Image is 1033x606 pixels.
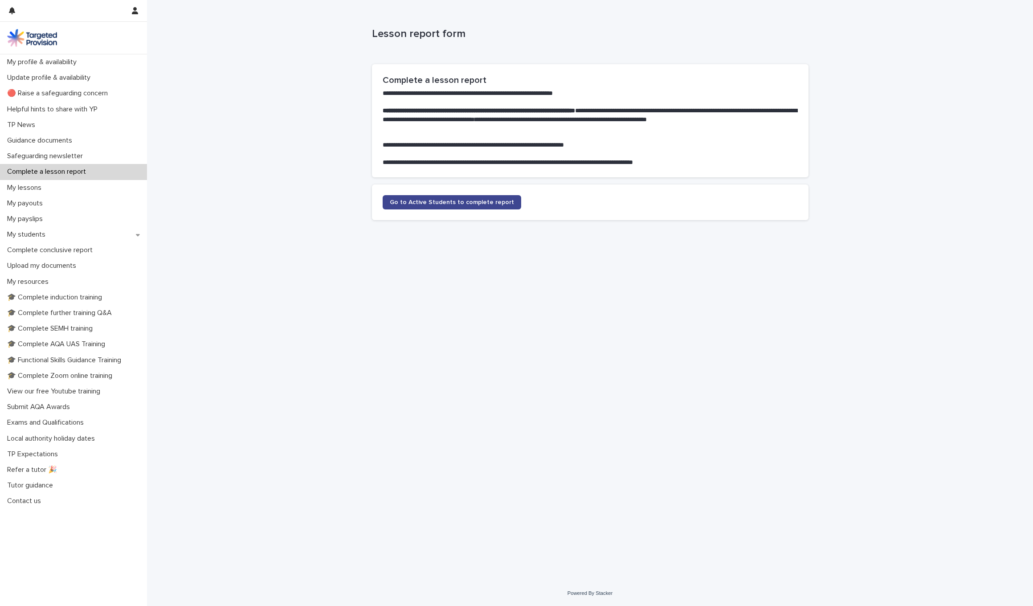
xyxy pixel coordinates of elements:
[4,74,98,82] p: Update profile & availability
[4,387,107,396] p: View our free Youtube training
[4,403,77,411] p: Submit AQA Awards
[4,497,48,505] p: Contact us
[383,75,798,86] h2: Complete a lesson report
[4,168,93,176] p: Complete a lesson report
[4,340,112,348] p: 🎓 Complete AQA UAS Training
[4,466,64,474] p: Refer a tutor 🎉
[4,309,119,317] p: 🎓 Complete further training Q&A
[4,246,100,254] p: Complete conclusive report
[4,324,100,333] p: 🎓 Complete SEMH training
[4,199,50,208] p: My payouts
[568,590,612,596] a: Powered By Stacker
[4,89,115,98] p: 🔴 Raise a safeguarding concern
[372,28,805,41] p: Lesson report form
[4,293,109,302] p: 🎓 Complete induction training
[7,29,57,47] img: M5nRWzHhSzIhMunXDL62
[4,105,105,114] p: Helpful hints to share with YP
[4,184,49,192] p: My lessons
[4,278,56,286] p: My resources
[4,450,65,459] p: TP Expectations
[4,356,128,364] p: 🎓 Functional Skills Guidance Training
[4,262,83,270] p: Upload my documents
[4,434,102,443] p: Local authority holiday dates
[4,230,53,239] p: My students
[4,418,91,427] p: Exams and Qualifications
[4,372,119,380] p: 🎓 Complete Zoom online training
[383,195,521,209] a: Go to Active Students to complete report
[4,58,84,66] p: My profile & availability
[4,121,42,129] p: TP News
[4,152,90,160] p: Safeguarding newsletter
[4,215,50,223] p: My payslips
[4,481,60,490] p: Tutor guidance
[4,136,79,145] p: Guidance documents
[390,199,514,205] span: Go to Active Students to complete report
